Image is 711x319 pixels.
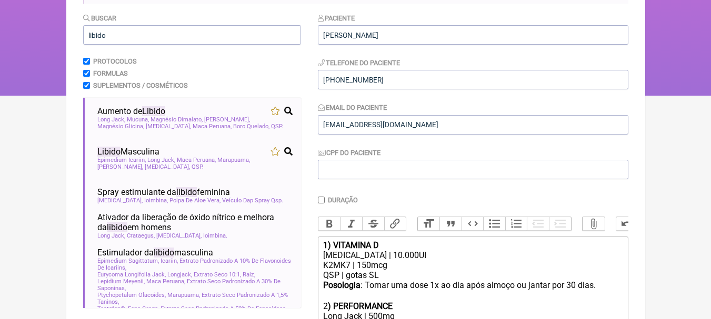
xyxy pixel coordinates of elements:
[549,217,571,231] button: Increase Level
[233,123,269,130] span: Boro Quelado
[222,197,283,204] span: Veículo Dap Spray Qsp
[93,69,128,77] label: Formulas
[462,217,484,231] button: Code
[271,123,283,130] span: QSP
[107,222,127,232] span: libido
[97,147,121,157] span: Libido
[97,271,255,278] span: Eurycoma Longifolia Jack, Longjack, Extrato Seco 10:1, Raiz
[127,232,155,239] span: Crataegus
[144,197,168,204] span: Ioimbina
[97,106,165,116] span: Aumento de
[97,258,293,271] span: Epimedium Sagittatum, Icariin, Extrato Padronizado A 10% De Flavonoides De Icariins
[203,232,227,239] span: Ioimbina
[323,240,379,250] strong: 1) VITAMINA D
[418,217,440,231] button: Heading
[97,163,143,170] span: [PERSON_NAME]
[151,116,203,123] span: Magnésio Dimalato
[527,217,549,231] button: Decrease Level
[97,278,293,292] span: Lepidium Meyenii, Maca Peruana, Extrato Seco Padronizado A 30% De Saponinas
[176,187,197,197] span: libido
[142,106,165,116] span: Libido
[318,59,400,67] label: Telefone do Paciente
[154,248,174,258] span: libido
[439,217,462,231] button: Quote
[97,305,287,312] span: Testofen®, Feno Grego, Extrato Seco Padronizado A 50% De Fenosídeos
[192,163,204,170] span: QSP
[169,197,221,204] span: Polpa De Aloe Vera
[97,157,146,163] span: Epimedium Icariin
[97,212,293,232] span: Ativador da liberação de óxido nítrico e melhora da em homens
[97,116,125,123] span: Long Jack
[323,260,622,270] div: K2MK7 | 150mcg
[93,57,137,65] label: Protocolos
[146,123,191,130] span: [MEDICAL_DATA]
[616,217,638,231] button: Undo
[97,292,293,305] span: Ptychopetalum Olacoides, Marapuama, Extrato Seco Padronizado A 1,5% Taninos
[323,280,360,290] strong: Posologia
[97,123,144,130] span: Magnésio Glicina
[97,232,125,239] span: Long Jack
[318,217,341,231] button: Bold
[93,81,188,89] label: Suplementos / Cosméticos
[83,25,301,45] input: exemplo: emagrecimento, ansiedade
[328,196,358,204] label: Duração
[97,187,230,197] span: Spray estimulante da feminina
[318,104,387,111] label: Email do Paciente
[156,232,202,239] span: [MEDICAL_DATA]
[97,147,159,157] span: Masculina
[127,116,149,123] span: Mucuna
[328,301,393,311] strong: ) PERFORMANCE
[204,116,250,123] span: [PERSON_NAME]
[583,217,605,231] button: Attach Files
[323,301,622,311] div: 2
[323,250,622,260] div: [MEDICAL_DATA] | 10.000UI
[97,248,213,258] span: Estimulador da masculina
[384,217,406,231] button: Link
[83,14,117,22] label: Buscar
[217,157,250,163] span: Marapuama
[193,123,232,130] span: Maca Peruana
[97,197,143,204] span: [MEDICAL_DATA]
[323,270,622,280] div: QSP | gotas SL
[318,14,355,22] label: Paciente
[340,217,362,231] button: Italic
[318,149,381,157] label: CPF do Paciente
[362,217,384,231] button: Strikethrough
[145,163,190,170] span: [MEDICAL_DATA]
[147,157,175,163] span: Long Jack
[323,280,622,301] div: : Tomar uma dose 1x ao dia após almoço ou jantar por 30 dias. ㅤ
[483,217,505,231] button: Bullets
[505,217,527,231] button: Numbers
[177,157,216,163] span: Maca Peruana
